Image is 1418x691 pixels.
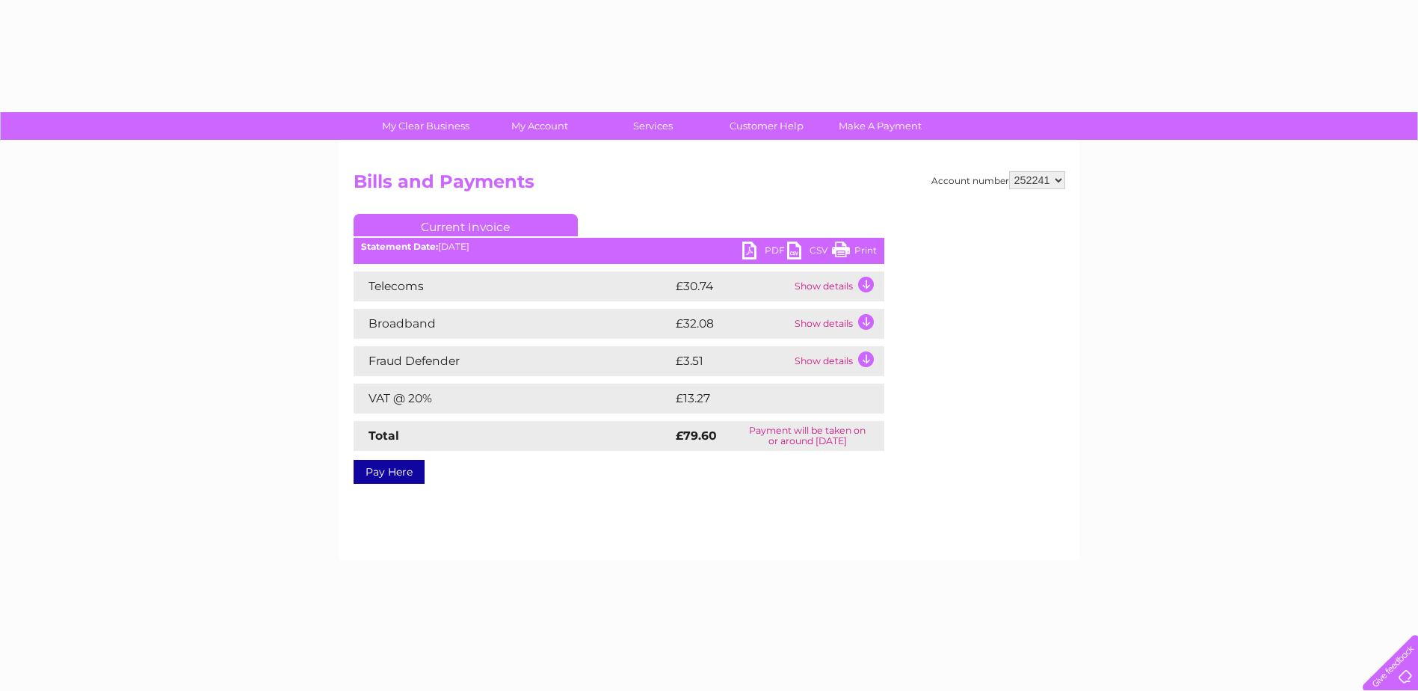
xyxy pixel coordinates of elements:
a: Make A Payment [819,112,942,140]
td: VAT @ 20% [354,384,672,414]
td: Telecoms [354,271,672,301]
td: £13.27 [672,384,852,414]
td: £30.74 [672,271,791,301]
b: Statement Date: [361,241,438,252]
a: PDF [742,242,787,263]
a: CSV [787,242,832,263]
div: [DATE] [354,242,884,252]
strong: £79.60 [676,429,717,443]
a: Services [591,112,715,140]
a: My Account [478,112,601,140]
td: £32.08 [672,309,791,339]
td: Broadband [354,309,672,339]
h2: Bills and Payments [354,171,1065,200]
td: Show details [791,346,884,376]
td: Show details [791,271,884,301]
a: Customer Help [705,112,828,140]
a: My Clear Business [364,112,487,140]
a: Print [832,242,877,263]
td: Payment will be taken on or around [DATE] [731,421,884,451]
td: Show details [791,309,884,339]
div: Account number [931,171,1065,189]
strong: Total [369,429,399,443]
a: Current Invoice [354,214,578,236]
td: Fraud Defender [354,346,672,376]
a: Pay Here [354,460,425,484]
td: £3.51 [672,346,791,376]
